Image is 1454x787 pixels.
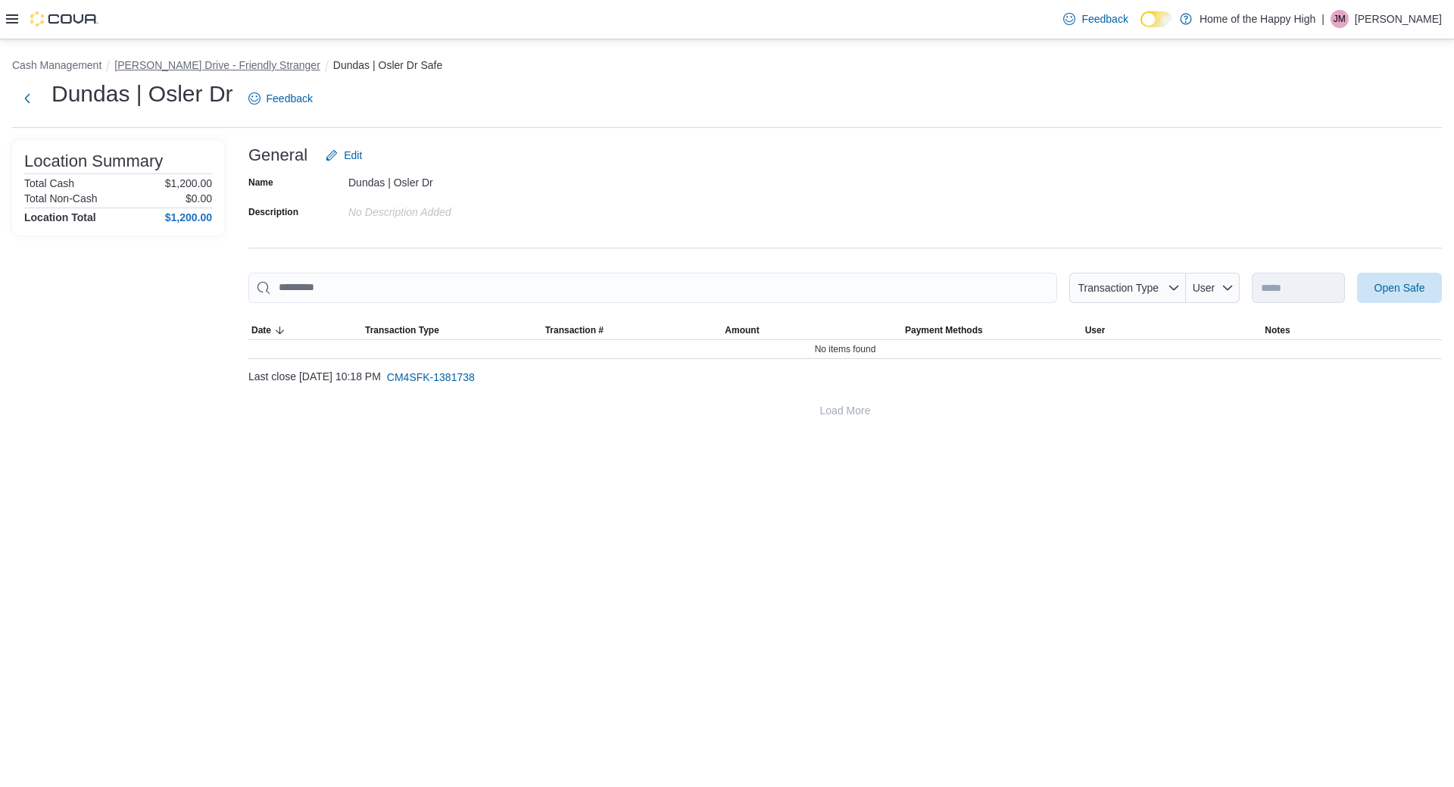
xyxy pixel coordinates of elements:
[1082,321,1262,339] button: User
[248,362,1442,392] div: Last close [DATE] 10:18 PM
[1193,282,1215,294] span: User
[542,321,722,339] button: Transaction #
[165,177,212,189] p: $1,200.00
[348,200,551,218] div: No Description added
[820,403,871,418] span: Load More
[186,192,212,205] p: $0.00
[1355,10,1442,28] p: [PERSON_NAME]
[1078,282,1159,294] span: Transaction Type
[1069,273,1186,303] button: Transaction Type
[248,321,362,339] button: Date
[1321,10,1325,28] p: |
[902,321,1082,339] button: Payment Methods
[1262,321,1442,339] button: Notes
[24,177,74,189] h6: Total Cash
[165,211,212,223] h4: $1,200.00
[362,321,542,339] button: Transaction Type
[267,91,313,106] span: Feedback
[12,58,1442,76] nav: An example of EuiBreadcrumbs
[12,59,101,71] button: Cash Management
[1140,27,1141,28] span: Dark Mode
[387,370,475,385] span: CM4SFK-1381738
[251,324,271,336] span: Date
[1085,324,1106,336] span: User
[1357,273,1442,303] button: Open Safe
[248,146,307,164] h3: General
[24,211,96,223] h4: Location Total
[248,395,1442,426] button: Load More
[1186,273,1240,303] button: User
[348,170,551,189] div: Dundas | Osler Dr
[248,176,273,189] label: Name
[51,79,233,109] h1: Dundas | Osler Dr
[1081,11,1128,27] span: Feedback
[815,343,876,355] span: No items found
[248,273,1057,303] input: This is a search bar. As you type, the results lower in the page will automatically filter.
[24,152,163,170] h3: Location Summary
[114,59,320,71] button: [PERSON_NAME] Drive - Friendly Stranger
[545,324,604,336] span: Transaction #
[1057,4,1134,34] a: Feedback
[344,148,362,163] span: Edit
[30,11,98,27] img: Cova
[381,362,481,392] button: CM4SFK-1381738
[722,321,902,339] button: Amount
[1200,10,1315,28] p: Home of the Happy High
[333,59,442,71] button: Dundas | Osler Dr Safe
[725,324,759,336] span: Amount
[1374,280,1425,295] span: Open Safe
[365,324,439,336] span: Transaction Type
[1331,10,1349,28] div: Jeremy McNulty
[12,83,42,114] button: Next
[242,83,319,114] a: Feedback
[1265,324,1290,336] span: Notes
[320,140,368,170] button: Edit
[1140,11,1172,27] input: Dark Mode
[1334,10,1346,28] span: JM
[248,206,298,218] label: Description
[905,324,983,336] span: Payment Methods
[24,192,98,205] h6: Total Non-Cash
